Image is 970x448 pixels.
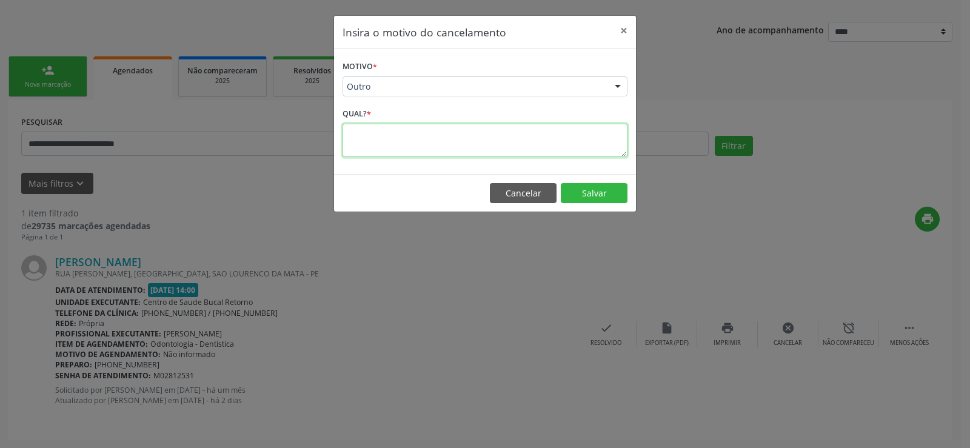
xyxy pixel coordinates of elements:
span: Outro [347,81,603,93]
button: Cancelar [490,183,557,204]
h5: Insira o motivo do cancelamento [343,24,506,40]
button: Close [612,16,636,45]
label: Motivo [343,58,377,76]
button: Salvar [561,183,627,204]
label: Qual? [343,105,371,124]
